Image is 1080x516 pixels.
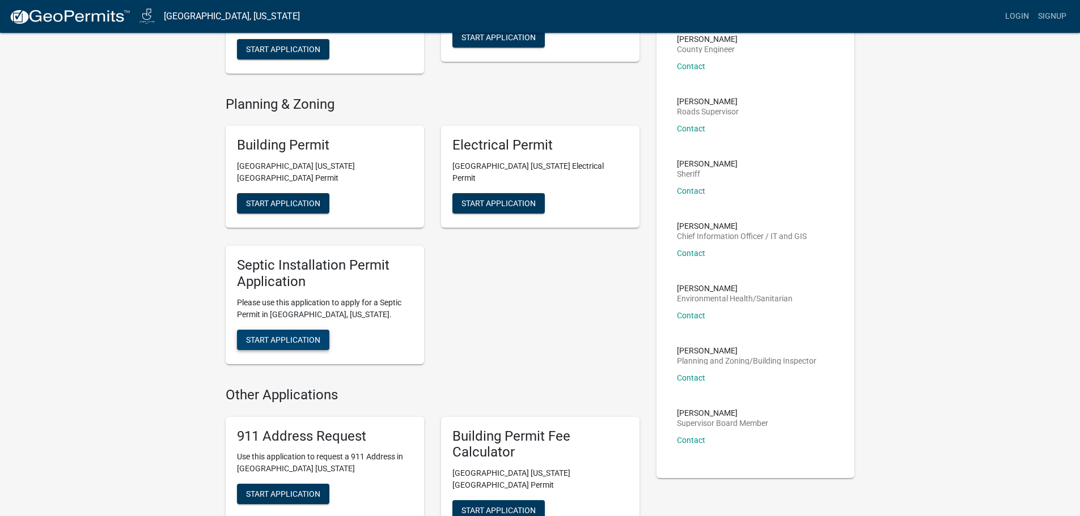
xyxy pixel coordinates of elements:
a: Contact [677,124,705,133]
span: Start Application [246,44,320,53]
span: Start Application [246,199,320,208]
button: Start Application [237,484,329,504]
h4: Other Applications [226,387,639,403]
h5: Building Permit Fee Calculator [452,428,628,461]
a: Login [1001,6,1034,27]
button: Start Application [237,193,329,214]
p: [PERSON_NAME] [677,160,738,168]
a: Contact [677,186,705,195]
p: [GEOGRAPHIC_DATA] [US_STATE] Electrical Permit [452,160,628,184]
button: Start Application [452,193,545,214]
a: [GEOGRAPHIC_DATA], [US_STATE] [164,7,300,26]
button: Start Application [237,330,329,350]
h5: Building Permit [237,137,413,153]
p: Please use this application to apply for a Septic Permit in [GEOGRAPHIC_DATA], [US_STATE]. [237,297,413,321]
span: Start Application [246,489,320,498]
button: Start Application [452,27,545,48]
p: Supervisor Board Member [677,419,768,427]
h5: 911 Address Request [237,428,413,445]
p: Chief Information Officer / IT and GIS [677,232,807,240]
a: Contact [677,373,705,382]
h5: Septic Installation Permit Application [237,257,413,290]
p: [PERSON_NAME] [677,409,768,417]
p: [PERSON_NAME] [677,97,739,105]
h4: Planning & Zoning [226,96,639,113]
a: Contact [677,249,705,258]
p: Use this application to request a 911 Address in [GEOGRAPHIC_DATA] [US_STATE] [237,451,413,475]
p: County Engineer [677,45,738,53]
button: Start Application [237,39,329,59]
p: Roads Supervisor [677,108,739,116]
a: Contact [677,436,705,445]
a: Contact [677,62,705,71]
h5: Electrical Permit [452,137,628,153]
p: [PERSON_NAME] [677,284,793,292]
span: Start Application [246,335,320,344]
a: Signup [1034,6,1071,27]
p: Sheriff [677,170,738,178]
p: [PERSON_NAME] [677,347,816,355]
span: Start Application [461,199,536,208]
p: [PERSON_NAME] [677,35,738,43]
p: [GEOGRAPHIC_DATA] [US_STATE][GEOGRAPHIC_DATA] Permit [237,160,413,184]
img: Jasper County, Iowa [139,8,155,24]
p: Planning and Zoning/Building Inspector [677,357,816,365]
span: Start Application [461,506,536,515]
p: [PERSON_NAME] [677,222,807,230]
span: Start Application [461,32,536,41]
p: Environmental Health/Sanitarian [677,295,793,302]
a: Contact [677,311,705,320]
p: [GEOGRAPHIC_DATA] [US_STATE][GEOGRAPHIC_DATA] Permit [452,467,628,491]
